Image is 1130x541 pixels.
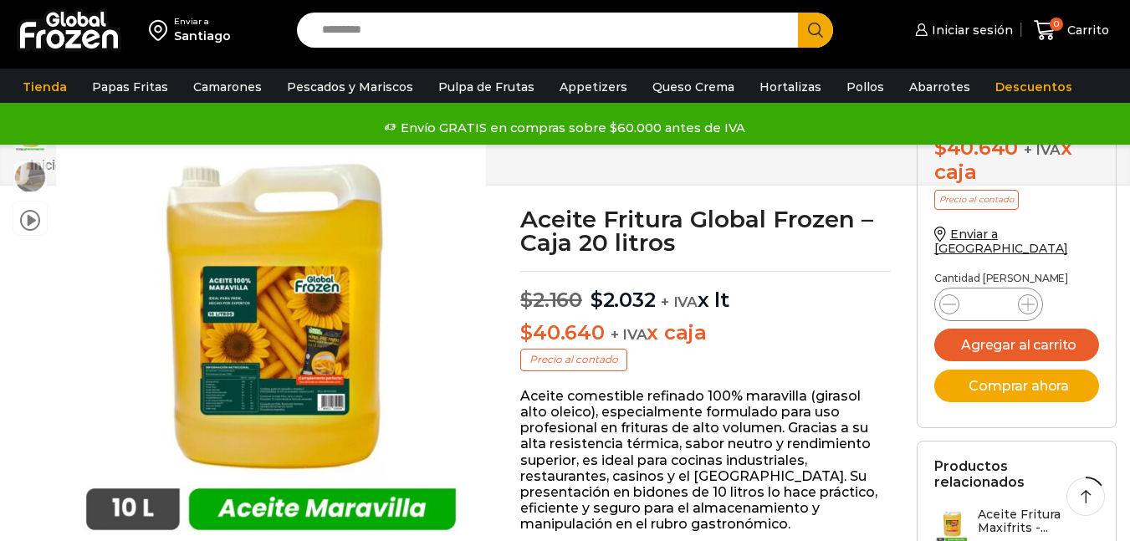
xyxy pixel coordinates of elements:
[591,288,603,312] span: $
[174,16,231,28] div: Enviar a
[661,293,698,310] span: + IVA
[928,22,1013,38] span: Iniciar sesión
[1030,11,1113,50] a: 0 Carrito
[838,71,892,103] a: Pollos
[520,271,891,313] p: x lt
[520,321,891,345] p: x caja
[934,227,1068,256] a: Enviar a [GEOGRAPHIC_DATA]
[973,293,1005,316] input: Product quantity
[13,161,47,194] span: aceite para freir
[611,326,647,343] span: + IVA
[174,28,231,44] div: Santiago
[934,190,1019,210] p: Precio al contado
[185,71,270,103] a: Camarones
[520,388,891,533] p: Aceite comestible refinado 100% maravilla (girasol alto oleico), especialmente formulado para uso...
[520,207,891,254] h1: Aceite Fritura Global Frozen – Caja 20 litros
[934,135,947,160] span: $
[934,135,1018,160] bdi: 40.640
[149,16,174,44] img: address-field-icon.svg
[1063,22,1109,38] span: Carrito
[520,288,582,312] bdi: 2.160
[934,136,1100,185] div: x caja
[934,329,1100,361] button: Agregar al carrito
[1050,18,1063,31] span: 0
[978,508,1100,536] h3: Aceite Fritura Maxifrits -...
[430,71,543,103] a: Pulpa de Frutas
[901,71,979,103] a: Abarrotes
[14,71,75,103] a: Tienda
[520,349,627,370] p: Precio al contado
[520,320,604,345] bdi: 40.640
[911,13,1013,47] a: Iniciar sesión
[644,71,743,103] a: Queso Crema
[934,370,1100,402] button: Comprar ahora
[520,320,533,345] span: $
[84,71,176,103] a: Papas Fritas
[551,71,636,103] a: Appetizers
[279,71,422,103] a: Pescados y Mariscos
[934,458,1100,490] h2: Productos relacionados
[591,288,656,312] bdi: 2.032
[1024,141,1061,158] span: + IVA
[987,71,1081,103] a: Descuentos
[934,273,1100,284] p: Cantidad [PERSON_NAME]
[798,13,833,48] button: Search button
[520,288,533,312] span: $
[751,71,830,103] a: Hortalizas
